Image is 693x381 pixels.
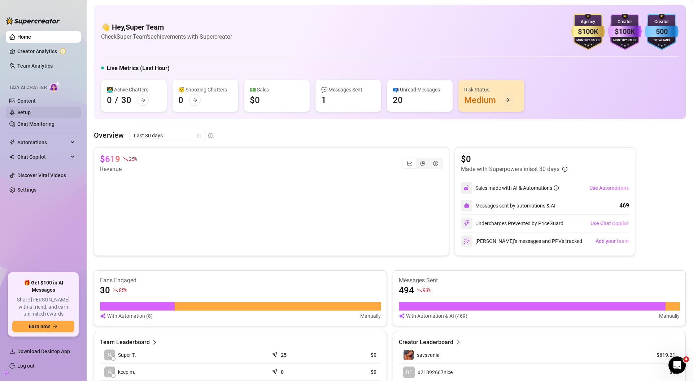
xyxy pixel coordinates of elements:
[589,185,629,191] span: Use Automations
[562,167,567,172] span: info-circle
[17,172,66,178] a: Discover Viral Videos
[595,235,629,247] button: Add your team
[505,98,510,103] span: arrow-right
[464,86,518,94] div: Risk Status
[100,153,120,165] article: $619
[100,312,106,320] img: svg%3e
[17,187,36,193] a: Settings
[29,324,50,329] span: Earn now
[668,356,686,374] iframe: Intercom live chat
[107,352,112,358] span: user
[645,14,679,50] img: blue-badge-DgoSNQY1.svg
[119,287,127,294] span: 85 %
[402,158,443,169] div: segmented control
[17,63,53,69] a: Team Analytics
[404,350,414,360] img: savsvania
[118,351,136,359] span: Super T.
[281,351,287,359] article: 25
[9,154,14,159] img: Chat Copilot
[113,288,118,293] span: fall
[463,185,470,191] img: svg%3e
[554,185,559,190] span: info-circle
[406,368,412,376] span: BE
[197,133,201,138] span: calendar
[118,368,135,376] span: keep m.
[9,348,15,354] span: download
[571,14,605,50] img: gold-badge-CigiZidd.svg
[272,350,279,358] span: send
[393,94,403,106] div: 20
[17,137,69,148] span: Automations
[134,130,201,141] span: Last 30 days
[645,26,679,37] div: 500
[463,238,470,244] img: svg%3e
[12,321,74,332] button: Earn nowarrow-right
[683,356,689,362] span: 4
[107,64,170,73] h5: Live Metrics (Last Hour)
[329,351,376,359] article: $0
[608,18,642,25] div: Creator
[107,86,161,94] div: 👩‍💻 Active Chatters
[571,18,605,25] div: Agency
[17,151,69,163] span: Chat Copilot
[645,18,679,25] div: Creator
[250,94,260,106] div: $0
[399,338,453,347] article: Creator Leaderboard
[53,324,58,329] span: arrow-right
[17,98,36,104] a: Content
[17,34,31,40] a: Home
[417,352,440,358] span: savsvania
[107,94,112,106] div: 0
[461,153,567,165] article: $0
[12,296,74,318] span: Share [PERSON_NAME] with a friend, and earn unlimited rewards
[6,17,60,25] img: logo-BBDzfeDw.svg
[418,369,453,375] span: u21892667nice
[608,26,642,37] div: $100K
[178,94,183,106] div: 0
[12,279,74,294] span: 🎁 Get $100 in AI Messages
[420,161,425,166] span: pie-chart
[329,368,376,376] article: $0
[178,86,232,94] div: 😴 Snoozing Chatters
[642,369,675,376] article: $0
[321,86,375,94] div: 💬 Messages Sent
[659,312,680,320] article: Manually
[9,140,15,145] span: thunderbolt
[461,218,563,229] div: Undercharges Prevented by PriceGuard
[571,38,605,43] div: Monthly Sales
[463,220,470,227] img: svg%3e
[272,367,279,374] span: send
[399,284,414,296] article: 494
[393,86,447,94] div: 📪 Unread Messages
[464,203,470,209] img: svg%3e
[360,312,381,320] article: Manually
[399,277,680,284] article: Messages Sent
[475,184,559,192] div: Sales made with AI & Automations
[208,133,213,138] span: info-circle
[433,161,438,166] span: dollar-circle
[100,338,150,347] article: Team Leaderboard
[17,110,31,115] a: Setup
[17,46,75,57] a: Creator Analytics exclamation-circle
[619,201,629,210] div: 469
[121,94,131,106] div: 30
[100,284,110,296] article: 30
[4,371,9,376] span: build
[571,26,605,37] div: $100K
[596,238,629,244] span: Add your team
[123,157,128,162] span: fall
[250,86,304,94] div: 💵 Sales
[321,94,326,106] div: 1
[107,369,112,374] span: user
[100,165,137,174] article: Revenue
[49,81,61,92] img: AI Chatter
[17,121,55,127] a: Chat Monitoring
[645,38,679,43] div: Total Fans
[129,155,137,162] span: 25 %
[107,312,153,320] article: With Automation (8)
[140,98,145,103] span: arrow-right
[456,338,461,347] span: right
[590,221,629,226] span: Use Chat Copilot
[461,165,559,174] article: Made with Superpowers in last 30 days
[461,200,555,211] div: Messages sent by automations & AI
